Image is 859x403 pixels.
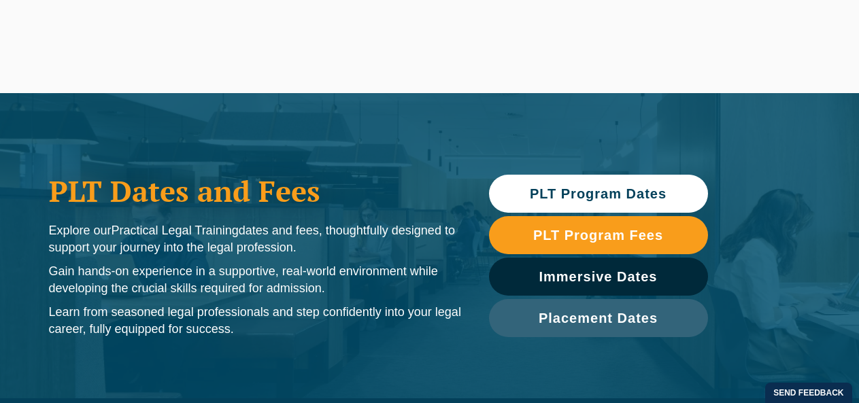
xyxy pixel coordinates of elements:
p: Explore our dates and fees, thoughtfully designed to support your journey into the legal profession. [49,222,462,256]
span: Placement Dates [539,311,658,325]
span: Practical Legal Training [112,224,239,237]
span: Immersive Dates [539,270,658,283]
a: PLT Program Dates [489,175,708,213]
p: Learn from seasoned legal professionals and step confidently into your legal career, fully equipp... [49,304,462,338]
a: Immersive Dates [489,258,708,296]
a: Placement Dates [489,299,708,337]
h1: PLT Dates and Fees [49,174,462,208]
span: PLT Program Fees [533,228,663,242]
p: Gain hands-on experience in a supportive, real-world environment while developing the crucial ski... [49,263,462,297]
span: PLT Program Dates [530,187,667,200]
a: PLT Program Fees [489,216,708,254]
